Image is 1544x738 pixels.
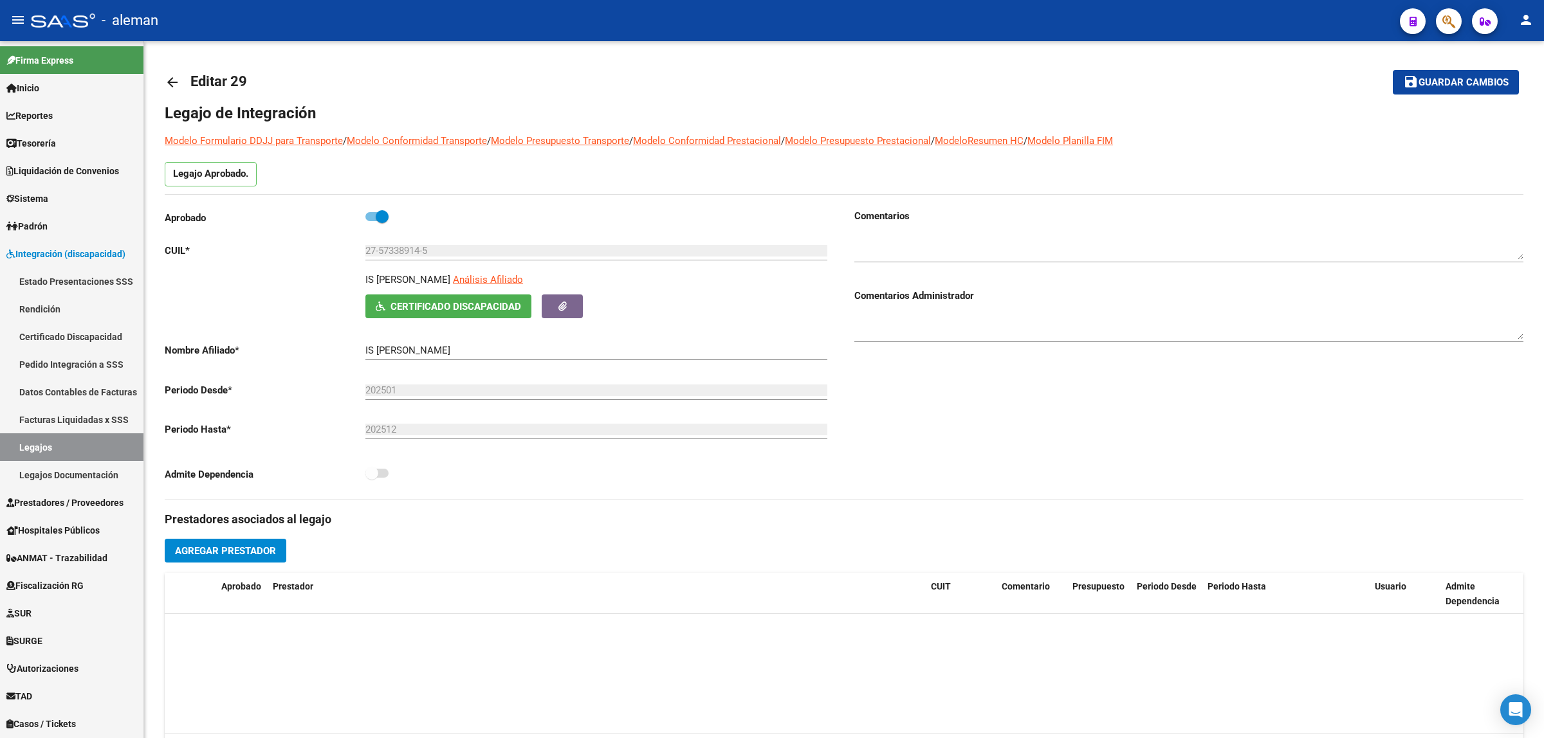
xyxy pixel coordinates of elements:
[391,301,521,312] span: Certificado Discapacidad
[6,109,53,123] span: Reportes
[165,244,365,258] p: CUIL
[273,581,313,591] span: Prestador
[165,343,365,357] p: Nombre Afiliado
[6,164,119,178] span: Liquidación de Convenios
[1393,70,1519,94] button: Guardar cambios
[6,689,32,703] span: TAD
[165,135,343,147] a: Modelo Formulario DDJJ para Transporte
[1002,581,1050,591] span: Comentario
[1208,581,1266,591] span: Periodo Hasta
[1072,581,1125,591] span: Presupuesto
[491,135,629,147] a: Modelo Presupuesto Transporte
[931,581,951,591] span: CUIT
[1370,573,1440,615] datatable-header-cell: Usuario
[1137,581,1197,591] span: Periodo Desde
[1202,573,1273,615] datatable-header-cell: Periodo Hasta
[1132,573,1202,615] datatable-header-cell: Periodo Desde
[347,135,487,147] a: Modelo Conformidad Transporte
[1419,77,1509,89] span: Guardar cambios
[165,383,365,397] p: Periodo Desde
[365,294,531,318] button: Certificado Discapacidad
[216,573,268,615] datatable-header-cell: Aprobado
[165,162,257,186] p: Legajo Aprobado.
[453,274,523,285] span: Análisis Afiliado
[1027,135,1113,147] a: Modelo Planilla FIM
[854,209,1523,223] h3: Comentarios
[1446,581,1500,606] span: Admite Dependencia
[165,539,286,562] button: Agregar Prestador
[6,661,78,676] span: Autorizaciones
[6,717,76,731] span: Casos / Tickets
[6,81,39,95] span: Inicio
[6,192,48,206] span: Sistema
[165,467,365,482] p: Admite Dependencia
[1375,581,1406,591] span: Usuario
[1067,573,1132,615] datatable-header-cell: Presupuesto
[365,273,450,287] p: IS [PERSON_NAME]
[6,579,84,593] span: Fiscalización RG
[6,496,124,510] span: Prestadores / Proveedores
[6,523,100,537] span: Hospitales Públicos
[6,247,125,261] span: Integración (discapacidad)
[926,573,997,615] datatable-header-cell: CUIT
[6,551,107,565] span: ANMAT - Trazabilidad
[935,135,1024,147] a: ModeloResumen HC
[165,422,365,437] p: Periodo Hasta
[221,581,261,591] span: Aprobado
[1500,694,1531,725] div: Open Intercom Messenger
[1403,74,1419,89] mat-icon: save
[175,545,276,557] span: Agregar Prestador
[6,53,73,67] span: Firma Express
[102,6,158,35] span: - aleman
[165,211,365,225] p: Aprobado
[10,12,26,28] mat-icon: menu
[1518,12,1534,28] mat-icon: person
[1440,573,1511,615] datatable-header-cell: Admite Dependencia
[785,135,931,147] a: Modelo Presupuesto Prestacional
[165,510,1523,528] h3: Prestadores asociados al legajo
[633,135,781,147] a: Modelo Conformidad Prestacional
[190,73,247,89] span: Editar 29
[6,606,32,620] span: SUR
[997,573,1067,615] datatable-header-cell: Comentario
[165,75,180,90] mat-icon: arrow_back
[854,289,1523,303] h3: Comentarios Administrador
[165,103,1523,123] h1: Legajo de Integración
[6,136,56,150] span: Tesorería
[268,573,926,615] datatable-header-cell: Prestador
[6,219,48,233] span: Padrón
[6,634,42,648] span: SURGE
